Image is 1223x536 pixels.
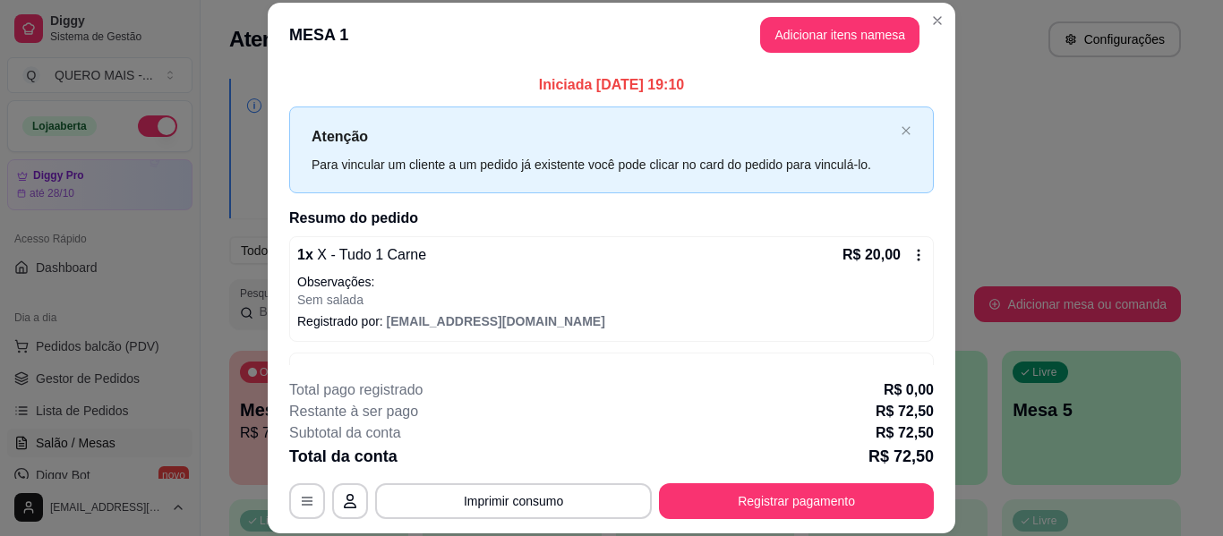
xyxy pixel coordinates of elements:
button: Close [923,6,952,35]
p: Atenção [312,125,894,148]
button: close [901,125,911,137]
button: Adicionar itens namesa [760,17,919,53]
p: Registrado por: [297,312,926,330]
div: Para vincular um cliente a um pedido já existente você pode clicar no card do pedido para vinculá... [312,155,894,174]
p: R$ 26,00 [842,361,901,382]
p: Observações: [297,273,926,291]
p: Restante à ser pago [289,401,418,422]
header: MESA 1 [268,3,955,67]
span: [EMAIL_ADDRESS][DOMAIN_NAME] [387,314,605,328]
p: Iniciada [DATE] 19:10 [289,74,934,96]
p: 1 x [297,244,426,266]
p: R$ 72,50 [868,444,934,469]
p: 1 x [297,361,384,382]
span: Big mais 1 [313,363,384,379]
p: R$ 72,50 [876,422,934,444]
p: Subtotal da conta [289,422,401,444]
p: Sem salada [297,291,926,309]
p: Total pago registrado [289,379,423,401]
p: R$ 20,00 [842,244,901,266]
button: Registrar pagamento [659,483,934,519]
h2: Resumo do pedido [289,208,934,229]
p: R$ 0,00 [884,379,934,401]
p: Total da conta [289,444,398,469]
p: R$ 72,50 [876,401,934,422]
button: Imprimir consumo [375,483,652,519]
span: X - Tudo 1 Carne [313,247,426,262]
span: close [901,125,911,136]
